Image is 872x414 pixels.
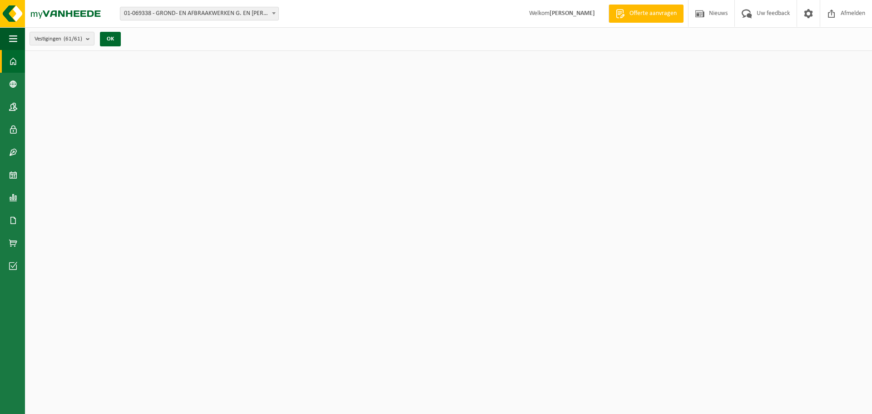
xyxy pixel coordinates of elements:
[35,32,82,46] span: Vestigingen
[609,5,684,23] a: Offerte aanvragen
[550,10,595,17] strong: [PERSON_NAME]
[64,36,82,42] count: (61/61)
[120,7,279,20] span: 01-069338 - GROND- EN AFBRAAKWERKEN G. EN A. DE MEUTER - TERNAT
[100,32,121,46] button: OK
[30,32,94,45] button: Vestigingen(61/61)
[627,9,679,18] span: Offerte aanvragen
[120,7,278,20] span: 01-069338 - GROND- EN AFBRAAKWERKEN G. EN A. DE MEUTER - TERNAT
